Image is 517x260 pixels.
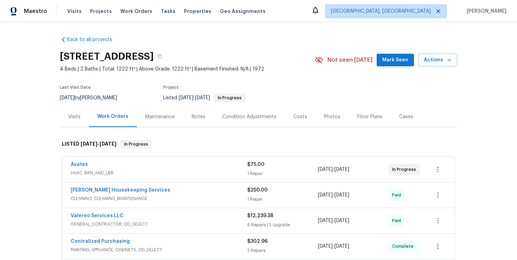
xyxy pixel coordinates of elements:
[195,95,210,100] span: [DATE]
[392,217,404,224] span: Paid
[62,140,116,148] h6: LISTED
[71,188,170,193] a: [PERSON_NAME] Housekeeping Services
[334,167,349,172] span: [DATE]
[334,244,349,249] span: [DATE]
[399,113,413,120] div: Cases
[464,8,506,15] span: [PERSON_NAME]
[184,8,211,15] span: Properties
[60,95,75,100] span: [DATE]
[71,213,123,218] a: Valereo Services LLC
[318,166,349,173] span: -
[192,113,205,120] div: Notes
[247,196,318,203] div: 1 Repair
[357,113,382,120] div: Floor Plans
[318,193,333,198] span: [DATE]
[60,85,91,89] span: Last Visit Date
[334,193,349,198] span: [DATE]
[247,188,268,193] span: $250.00
[100,141,116,146] span: [DATE]
[247,162,264,167] span: $75.00
[392,166,419,173] span: In Progress
[179,95,210,100] span: -
[247,170,318,177] div: 1 Repair
[247,213,273,218] span: $12,239.38
[121,141,151,148] span: In Progress
[60,36,127,43] a: Back to all projects
[60,53,154,60] h2: [STREET_ADDRESS]
[24,8,47,15] span: Maestro
[247,239,268,244] span: $302.96
[81,141,97,146] span: [DATE]
[318,192,349,199] span: -
[163,85,179,89] span: Project
[222,113,276,120] div: Condition Adjustments
[71,239,130,244] a: Centralized Purchasing
[154,50,166,63] button: Copy Address
[60,94,126,102] div: by [PERSON_NAME]
[247,221,318,228] div: 6 Repairs | 5 Upgrade
[60,66,315,73] span: 4 Beds | 2 Baths | Total: 1222 ft² | Above Grade: 1222 ft² | Basement Finished: N/A | 1972
[334,218,349,223] span: [DATE]
[161,9,175,14] span: Tasks
[145,113,175,120] div: Maintenance
[71,169,247,176] span: HVAC, BRN_AND_LRR
[179,95,193,100] span: [DATE]
[71,195,247,202] span: CLEANING, CLEANING_MAINTENANCE
[424,56,452,65] span: Actions
[382,56,408,65] span: Mark Seen
[392,192,404,199] span: Paid
[215,96,244,100] span: In Progress
[327,56,372,64] span: Not seen [DATE]
[318,244,333,249] span: [DATE]
[163,95,245,100] span: Listed
[318,243,349,250] span: -
[220,8,266,15] span: Geo Assignments
[120,8,152,15] span: Work Orders
[318,167,333,172] span: [DATE]
[318,218,333,223] span: [DATE]
[392,243,416,250] span: Complete
[247,247,318,254] div: 2 Repairs
[60,133,457,155] div: LISTED [DATE]-[DATE]In Progress
[81,141,116,146] span: -
[418,54,457,67] button: Actions
[68,113,81,120] div: Visits
[324,113,340,120] div: Photos
[67,8,82,15] span: Visits
[97,113,128,120] div: Work Orders
[71,162,88,167] a: Avatex
[377,54,414,67] button: Mark Seen
[331,8,431,15] span: [GEOGRAPHIC_DATA], [GEOGRAPHIC_DATA]
[318,217,349,224] span: -
[90,8,112,15] span: Projects
[71,246,247,253] span: PAINTING, APPLIANCE, CABINETS, OD_SELECT
[71,221,247,228] span: GENERAL_CONTRACTOR, OD_SELECT
[293,113,307,120] div: Costs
